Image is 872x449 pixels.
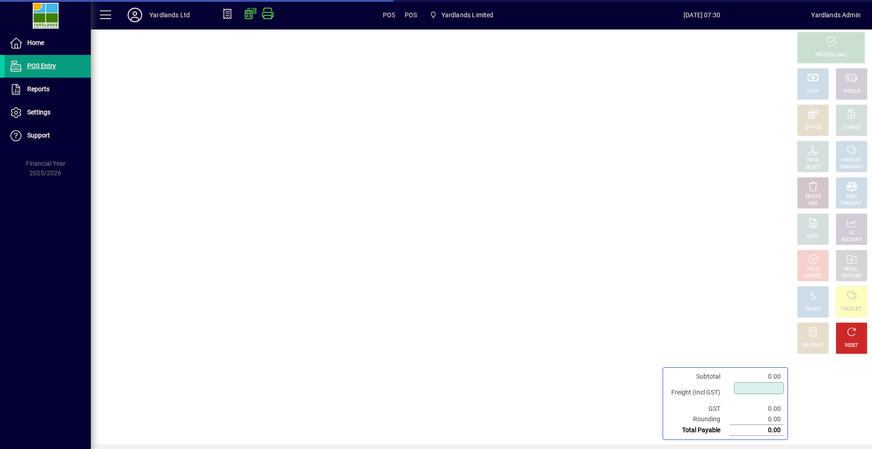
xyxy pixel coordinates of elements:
[426,7,497,23] span: Yardlands Limited
[815,52,847,59] div: PROCESS SALE
[441,8,494,22] span: Yardlands Limited
[807,157,819,164] div: PRICE
[811,8,861,22] div: Yardlands Admin
[5,101,91,124] a: Settings
[844,266,860,273] div: RECALL
[804,273,821,280] div: INVOICE
[849,230,855,237] div: GL
[27,62,56,69] span: POS Entry
[846,193,857,200] div: MISC
[405,8,417,22] span: POS
[805,124,822,131] div: EFTPOS
[667,371,729,382] td: Subtotal
[5,124,91,147] a: Support
[667,382,729,404] td: Freight (Incl GST)
[802,342,824,349] div: DISCOUNT
[667,414,729,425] td: Rounding
[805,306,821,313] div: PROFIT
[729,371,784,382] td: 0.00
[27,85,50,93] span: Reports
[845,342,858,349] div: RESET
[667,425,729,436] td: Total Payable
[808,200,817,207] div: LINE
[729,414,784,425] td: 0.00
[120,7,149,23] button: Profile
[593,8,812,22] span: [DATE] 07:30
[841,237,862,243] div: ACCOUNT
[841,157,862,164] div: PRODUCT
[840,164,863,171] div: SUMMARY
[5,32,91,54] a: Home
[807,233,819,240] div: NOTE
[729,425,784,436] td: 0.00
[805,164,821,171] div: SELECT
[841,200,862,207] div: PRODUCT
[843,124,861,131] div: CHARGE
[27,109,50,116] span: Settings
[842,273,861,280] div: INVOICES
[805,193,821,200] div: DELETE
[729,404,784,414] td: 0.00
[5,78,91,101] a: Reports
[667,404,729,414] td: GST
[841,306,862,313] div: PRODUCT
[27,132,50,139] span: Support
[383,8,396,22] span: POS
[807,88,819,95] div: CASH
[843,88,860,95] div: CHEQUE
[149,8,190,22] div: Yardlands Ltd
[27,39,44,46] span: Home
[807,266,819,273] div: HOLD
